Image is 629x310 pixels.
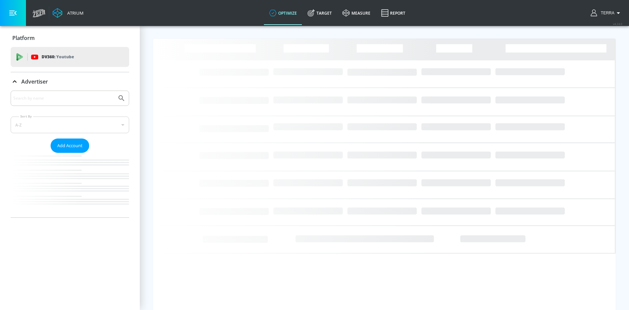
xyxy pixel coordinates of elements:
div: DV360: Youtube [11,47,129,67]
div: Atrium [65,10,84,16]
a: measure [337,1,376,25]
p: DV360: [42,53,74,61]
nav: list of Advertiser [11,153,129,217]
span: Add Account [57,142,83,150]
input: Search by name [13,94,114,103]
div: Advertiser [11,72,129,91]
p: Youtube [56,53,74,60]
a: Report [376,1,411,25]
div: A-Z [11,117,129,133]
label: Sort By [19,114,33,119]
a: optimize [264,1,302,25]
span: v 4.24.0 [613,22,622,26]
p: Advertiser [21,78,48,85]
button: Add Account [51,139,89,153]
span: login as: terra.richardson@zefr.com [598,11,614,15]
div: Platform [11,29,129,47]
p: Platform [12,34,35,42]
a: Target [302,1,337,25]
button: Terra [591,9,622,17]
a: Atrium [53,8,84,18]
div: Advertiser [11,91,129,217]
